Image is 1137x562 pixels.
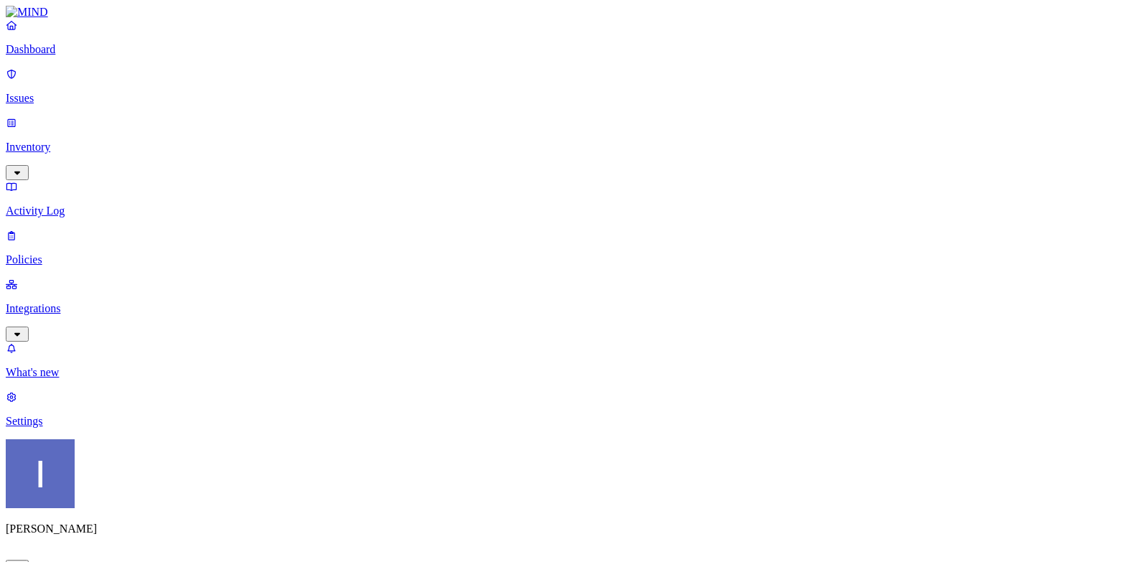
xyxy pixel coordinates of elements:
[6,415,1131,428] p: Settings
[6,253,1131,266] p: Policies
[6,205,1131,217] p: Activity Log
[6,43,1131,56] p: Dashboard
[6,302,1131,315] p: Integrations
[6,6,48,19] img: MIND
[6,366,1131,379] p: What's new
[6,439,75,508] img: Itai Schwartz
[6,342,1131,379] a: What's new
[6,141,1131,154] p: Inventory
[6,92,1131,105] p: Issues
[6,523,1131,535] p: [PERSON_NAME]
[6,19,1131,56] a: Dashboard
[6,6,1131,19] a: MIND
[6,278,1131,339] a: Integrations
[6,390,1131,428] a: Settings
[6,229,1131,266] a: Policies
[6,67,1131,105] a: Issues
[6,180,1131,217] a: Activity Log
[6,116,1131,178] a: Inventory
